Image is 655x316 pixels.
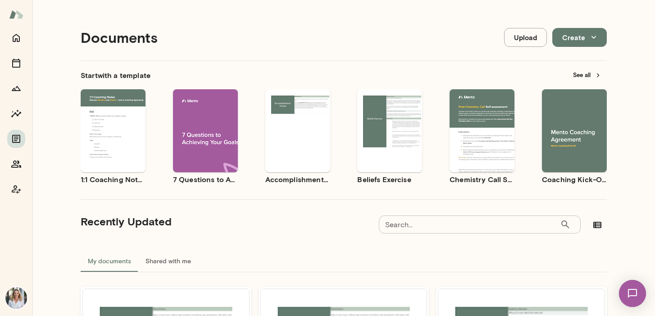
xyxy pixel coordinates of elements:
h6: Chemistry Call Self-Assessment [Coaches only] [450,174,514,185]
button: Coach app [7,180,25,198]
div: documents tabs [81,250,607,272]
button: Sessions [7,54,25,72]
h6: 1:1 Coaching Notes [81,174,146,185]
h6: Accomplishment Tracker [265,174,330,185]
button: Shared with me [138,250,198,272]
img: Mento [9,6,23,23]
button: Home [7,29,25,47]
h5: Recently Updated [81,214,172,229]
button: Growth Plan [7,79,25,97]
img: Jennifer Palazzo [5,287,27,309]
button: My documents [81,250,138,272]
button: Create [552,28,607,47]
h6: Beliefs Exercise [357,174,422,185]
h6: 7 Questions to Achieving Your Goals [173,174,238,185]
button: Insights [7,105,25,123]
h6: Start with a template [81,70,150,81]
button: See all [568,68,607,82]
button: Documents [7,130,25,148]
button: Upload [504,28,547,47]
h6: Coaching Kick-Off | Coaching Agreement [542,174,607,185]
button: Members [7,155,25,173]
h4: Documents [81,29,158,46]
